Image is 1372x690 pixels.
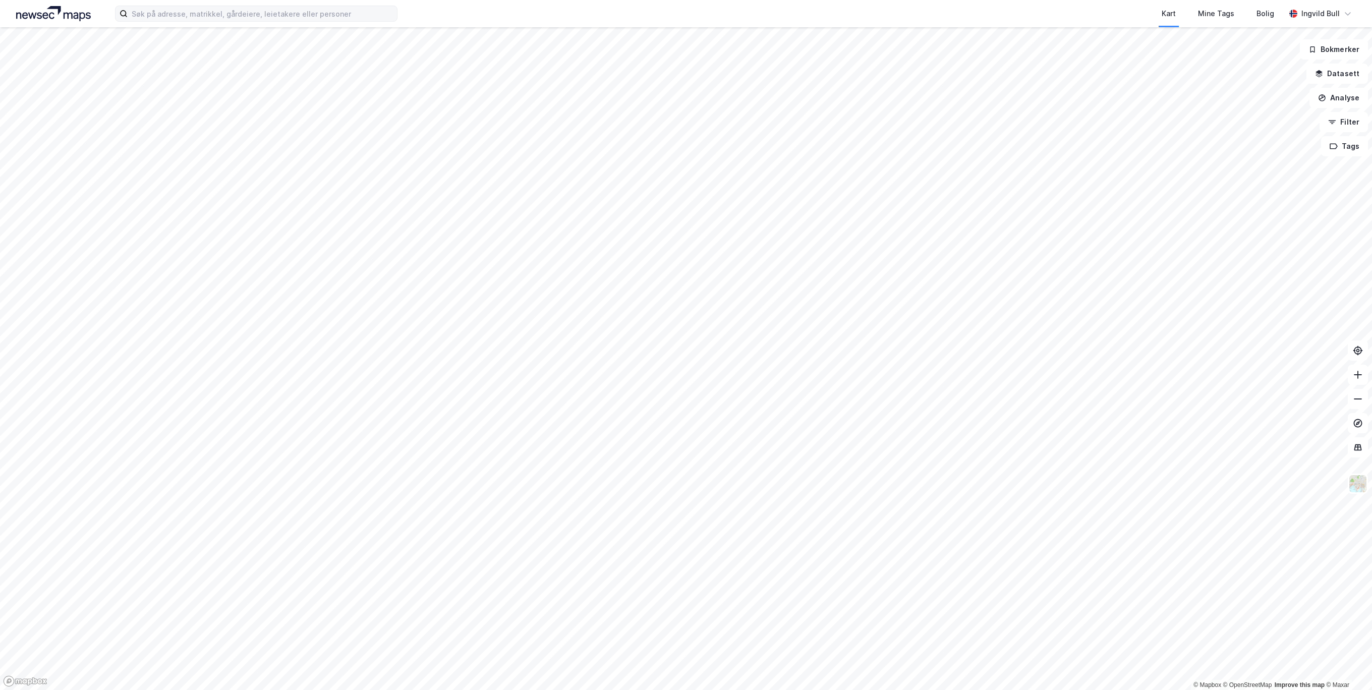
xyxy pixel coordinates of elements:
[1198,8,1234,20] div: Mine Tags
[128,6,397,21] input: Søk på adresse, matrikkel, gårdeiere, leietakere eller personer
[1322,642,1372,690] iframe: Chat Widget
[16,6,91,21] img: logo.a4113a55bc3d86da70a041830d287a7e.svg
[1301,8,1340,20] div: Ingvild Bull
[1256,8,1274,20] div: Bolig
[1322,642,1372,690] div: Kontrollprogram for chat
[1162,8,1176,20] div: Kart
